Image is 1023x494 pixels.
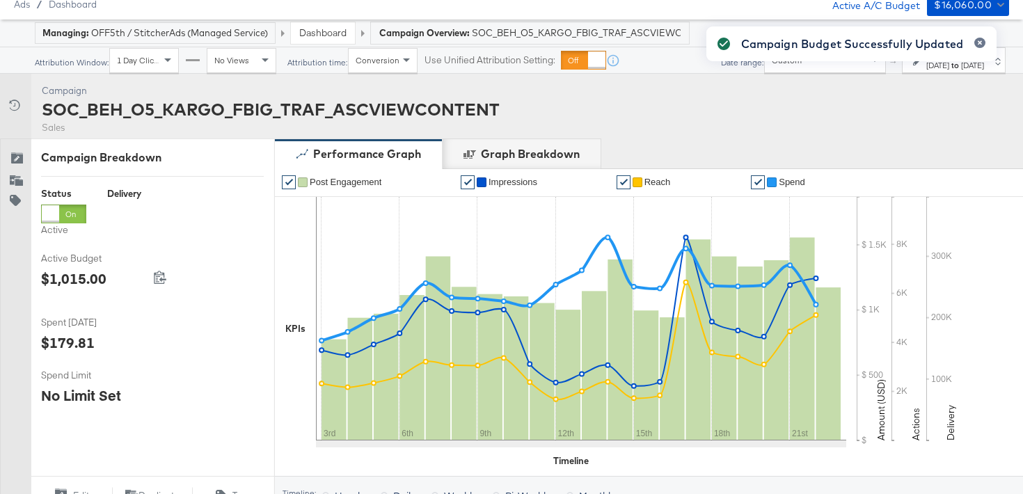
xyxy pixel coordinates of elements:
span: Spent [DATE] [41,316,145,329]
div: Campaign Budget Successfully Updated [741,35,963,52]
div: OFF5th / StitcherAds (Managed Service) [42,26,268,40]
div: Graph Breakdown [481,146,580,162]
label: Use Unified Attribution Setting: [425,54,555,67]
span: Impressions [489,177,537,187]
a: ✔ [461,175,475,189]
text: Delivery [944,405,957,440]
a: ✔ [617,175,631,189]
div: KPIs [285,322,306,335]
text: Amount (USD) [875,379,887,440]
div: $179.81 [41,333,95,353]
div: Attribution Window: [34,58,109,67]
div: Status [41,187,86,200]
strong: Campaign Overview: [379,27,470,38]
a: Dashboard [299,26,347,39]
span: Post Engagement [310,177,381,187]
div: No Limit Set [41,385,121,406]
div: Attribution time: [287,58,348,67]
span: Reach [644,177,671,187]
text: Actions [910,408,922,440]
a: ✔ [282,175,296,189]
span: Conversion [356,55,399,65]
strong: Managing: [42,27,89,38]
span: 1 Day Clicks [117,55,162,65]
div: Sales [42,121,500,134]
div: Campaign [42,84,500,97]
div: SOC_BEH_O5_KARGO_FBIG_TRAF_ASCVIEWCONTENT [42,97,500,121]
div: Performance Graph [313,146,421,162]
div: Campaign Breakdown [41,150,264,166]
span: Spend Limit [41,369,145,382]
label: Active [41,223,86,237]
div: Timeline [553,454,589,468]
div: $1,015.00 [41,269,106,289]
span: SOC_BEH_O5_KARGO_FBIG_TRAF_ASCVIEWCONTENT [472,26,681,40]
span: No Views [214,55,249,65]
div: Delivery [107,187,141,200]
span: Active Budget [41,252,145,265]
